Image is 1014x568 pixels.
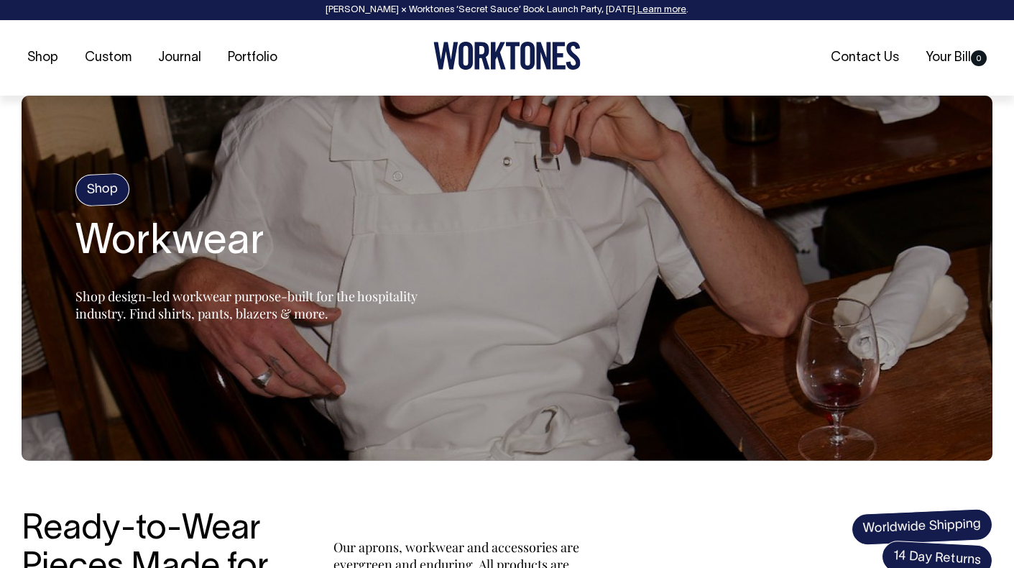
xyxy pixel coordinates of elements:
span: Worldwide Shipping [851,508,993,546]
a: Contact Us [825,46,905,70]
a: Shop [22,46,64,70]
a: Portfolio [222,46,283,70]
span: 0 [971,50,987,66]
div: [PERSON_NAME] × Worktones ‘Secret Sauce’ Book Launch Party, [DATE]. . [14,5,1000,15]
a: Learn more [637,6,686,14]
a: Your Bill0 [920,46,992,70]
a: Custom [79,46,137,70]
h2: Workwear [75,220,435,266]
span: Shop design-led workwear purpose-built for the hospitality industry. Find shirts, pants, blazers ... [75,288,418,322]
a: Journal [152,46,207,70]
h4: Shop [75,173,130,207]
